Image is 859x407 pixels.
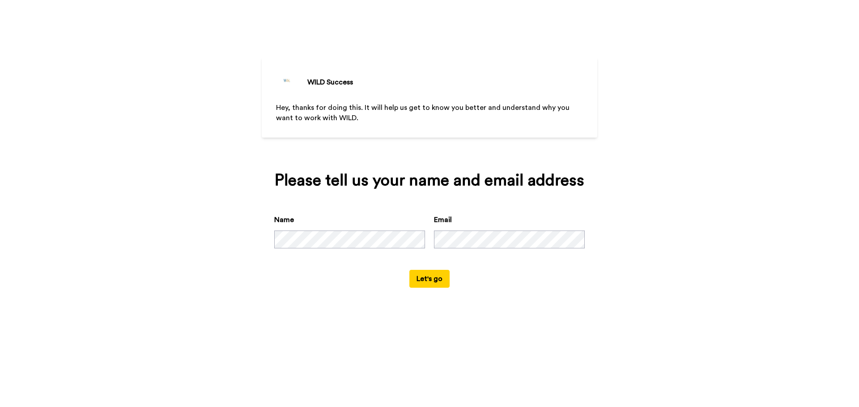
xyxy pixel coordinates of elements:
div: WILD Success [307,77,353,88]
button: Let's go [409,270,450,288]
span: Hey, thanks for doing this. It will help us get to know you better and understand why you want to... [276,104,571,122]
div: Please tell us your name and email address [274,172,585,189]
label: Name [274,214,294,225]
label: Email [434,214,452,225]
